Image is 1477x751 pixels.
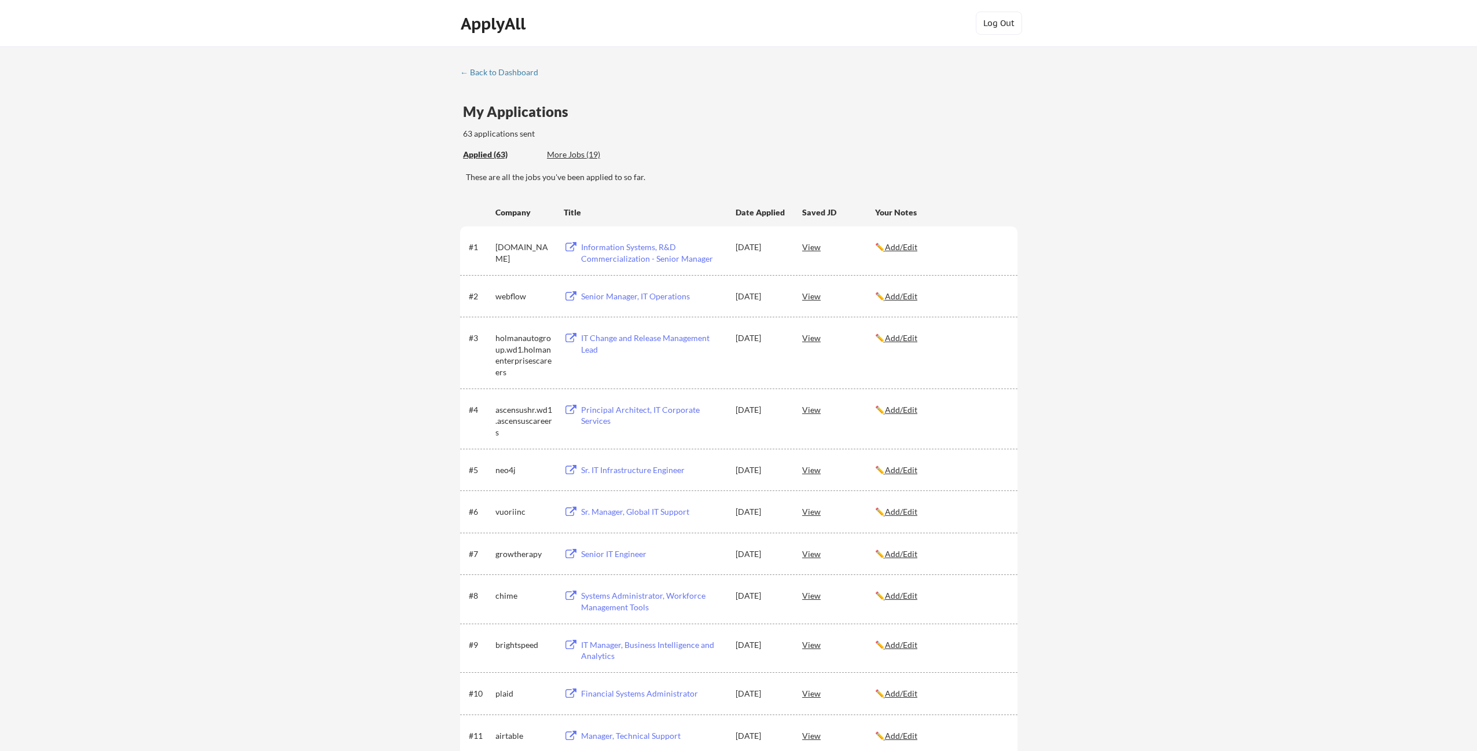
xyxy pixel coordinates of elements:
[736,332,787,344] div: [DATE]
[495,404,553,438] div: ascensushr.wd1.ascensuscareers
[463,149,538,160] div: Applied (63)
[469,291,491,302] div: #2
[736,506,787,518] div: [DATE]
[736,639,787,651] div: [DATE]
[885,242,917,252] u: Add/Edit
[885,333,917,343] u: Add/Edit
[736,207,787,218] div: Date Applied
[885,640,917,650] u: Add/Edit
[875,291,1007,302] div: ✏️
[581,506,725,518] div: Sr. Manager, Global IT Support
[469,590,491,602] div: #8
[581,464,725,476] div: Sr. IT Infrastructure Engineer
[802,683,875,704] div: View
[875,590,1007,602] div: ✏️
[875,241,1007,253] div: ✏️
[469,241,491,253] div: #1
[736,730,787,742] div: [DATE]
[547,149,632,161] div: These are job applications we think you'd be a good fit for, but couldn't apply you to automatica...
[885,731,917,741] u: Add/Edit
[885,405,917,415] u: Add/Edit
[547,149,632,160] div: More Jobs (19)
[460,68,547,79] a: ← Back to Dashboard
[495,730,553,742] div: airtable
[469,688,491,699] div: #10
[802,501,875,522] div: View
[885,507,917,516] u: Add/Edit
[461,14,529,34] div: ApplyAll
[466,171,1017,183] div: These are all the jobs you've been applied to so far.
[875,464,1007,476] div: ✏️
[469,332,491,344] div: #3
[885,549,917,559] u: Add/Edit
[581,688,725,699] div: Financial Systems Administrator
[495,241,553,264] div: [DOMAIN_NAME]
[581,639,725,662] div: IT Manager, Business Intelligence and Analytics
[802,725,875,746] div: View
[495,207,553,218] div: Company
[495,332,553,378] div: holmanautogroup.wd1.holmanenterprisescareers
[495,688,553,699] div: plaid
[581,332,725,355] div: IT Change and Release Management Lead
[495,548,553,560] div: growtherapy
[581,730,725,742] div: Manager, Technical Support
[802,202,875,222] div: Saved JD
[469,506,491,518] div: #6
[495,590,553,602] div: chime
[736,404,787,416] div: [DATE]
[802,285,875,306] div: View
[875,730,1007,742] div: ✏️
[469,639,491,651] div: #9
[736,241,787,253] div: [DATE]
[736,291,787,302] div: [DATE]
[469,404,491,416] div: #4
[875,548,1007,560] div: ✏️
[460,68,547,76] div: ← Back to Dashboard
[802,236,875,257] div: View
[495,506,553,518] div: vuoriinc
[875,404,1007,416] div: ✏️
[564,207,725,218] div: Title
[469,730,491,742] div: #11
[463,128,687,140] div: 63 applications sent
[736,548,787,560] div: [DATE]
[885,465,917,475] u: Add/Edit
[875,506,1007,518] div: ✏️
[875,688,1007,699] div: ✏️
[802,399,875,420] div: View
[802,543,875,564] div: View
[802,585,875,606] div: View
[581,404,725,427] div: Principal Architect, IT Corporate Services
[885,591,917,600] u: Add/Edit
[885,688,917,698] u: Add/Edit
[976,12,1022,35] button: Log Out
[581,291,725,302] div: Senior Manager, IT Operations
[802,634,875,655] div: View
[875,639,1007,651] div: ✏️
[802,459,875,480] div: View
[581,548,725,560] div: Senior IT Engineer
[875,207,1007,218] div: Your Notes
[885,291,917,301] u: Add/Edit
[736,688,787,699] div: [DATE]
[495,291,553,302] div: webflow
[802,327,875,348] div: View
[463,105,578,119] div: My Applications
[736,464,787,476] div: [DATE]
[469,464,491,476] div: #5
[581,241,725,264] div: Information Systems, R&D Commercialization - Senior Manager
[581,590,725,613] div: Systems Administrator, Workforce Management Tools
[736,590,787,602] div: [DATE]
[495,464,553,476] div: neo4j
[469,548,491,560] div: #7
[875,332,1007,344] div: ✏️
[463,149,538,161] div: These are all the jobs you've been applied to so far.
[495,639,553,651] div: brightspeed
